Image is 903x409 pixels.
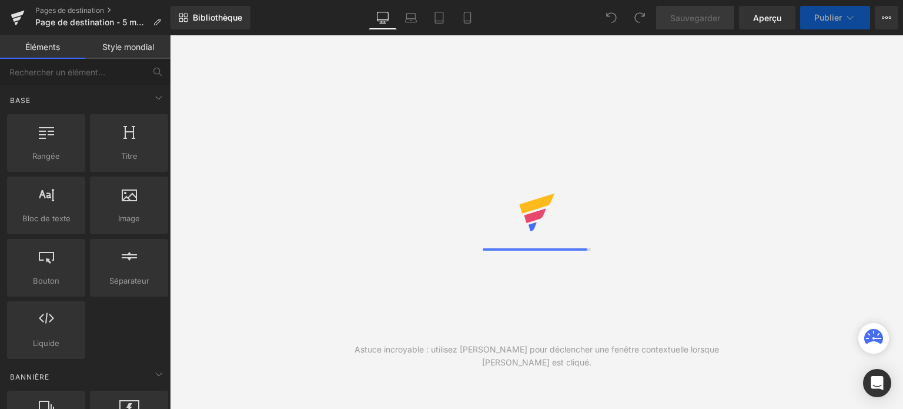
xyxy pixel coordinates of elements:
div: Open Intercom Messenger [863,369,891,397]
a: Aperçu [739,6,795,29]
font: Bloc de texte [22,214,71,223]
button: Plus [875,6,898,29]
font: Éléments [25,42,60,52]
font: Pages de destination [35,6,104,15]
a: Mobile [453,6,481,29]
a: Pages de destination [35,6,170,15]
button: Défaire [600,6,623,29]
font: Aperçu [753,13,781,23]
a: Ordinateur portable [397,6,425,29]
font: Bannière [10,373,49,381]
font: Astuce incroyable : utilisez [PERSON_NAME] pour déclencher une fenêtre contextuelle lorsque [PERS... [354,344,719,367]
font: Liquide [33,338,59,348]
button: Publier [800,6,870,29]
font: Bibliothèque [193,12,242,22]
font: Séparateur [109,276,149,285]
font: Page de destination - 5 mars, 14:14:48 [35,17,186,27]
font: Bouton [33,276,59,285]
font: Titre [121,151,138,161]
button: Refaire [628,6,651,29]
font: Publier [814,12,842,22]
font: Sauvegarder [670,13,720,23]
font: Style mondial [102,42,154,52]
a: Bureau [369,6,397,29]
font: Rangée [32,151,60,161]
font: Base [10,96,31,105]
a: Nouvelle bibliothèque [170,6,250,29]
font: Image [118,214,140,223]
a: Comprimé [425,6,453,29]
